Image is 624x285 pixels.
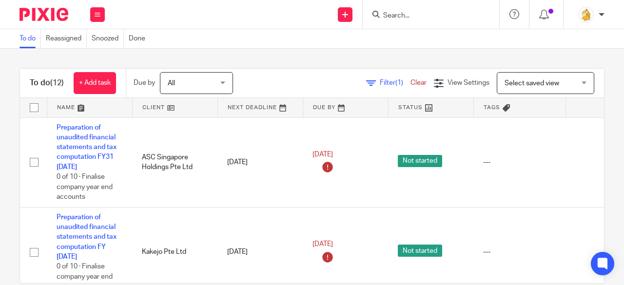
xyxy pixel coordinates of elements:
a: Done [129,29,150,48]
p: Due by [134,78,155,88]
span: 0 of 10 · Finalise company year end accounts [57,173,113,200]
a: + Add task [74,72,116,94]
a: Clear [410,79,427,86]
div: --- [483,247,556,257]
span: Not started [398,245,442,257]
input: Search [382,12,470,20]
span: (12) [50,79,64,87]
img: MicrosoftTeams-image.png [578,7,594,22]
span: [DATE] [312,241,333,247]
a: Reassigned [46,29,87,48]
span: View Settings [448,79,489,86]
span: Tags [484,105,500,110]
span: [DATE] [312,151,333,158]
a: To do [19,29,41,48]
span: Select saved view [505,80,559,87]
td: ASC Singapore Holdings Pte Ltd [132,117,217,207]
a: Snoozed [92,29,124,48]
div: --- [483,157,556,167]
a: Preparation of unaudited financial statements and tax computation FY31 [DATE] [57,124,117,171]
h1: To do [30,78,64,88]
span: (1) [395,79,403,86]
td: [DATE] [217,117,303,207]
span: Filter [380,79,410,86]
span: Not started [398,155,442,167]
img: Pixie [19,8,68,21]
a: Preparation of unaudited financial statements and tax computation FY [DATE] [57,214,117,260]
span: All [168,80,175,87]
